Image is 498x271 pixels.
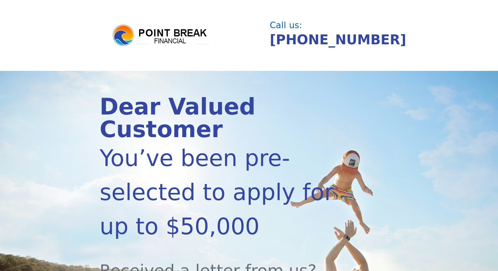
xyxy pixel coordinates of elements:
div: Call us: [270,21,394,30]
img: logo.png [112,24,210,47]
div: You’ve been pre-selected to apply for up to $50,000 [100,141,354,243]
div: Dear Valued Customer [100,95,354,141]
a: [PHONE_NUMBER] [270,32,406,48]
